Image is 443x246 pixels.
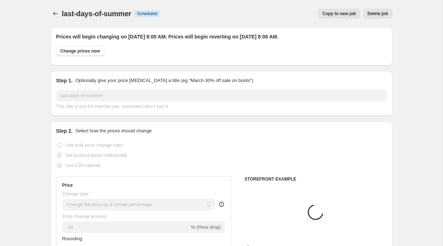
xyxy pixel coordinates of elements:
[75,77,253,84] p: Optionally give your price [MEDICAL_DATA] a title (eg "March 30% off sale on boots")
[62,214,107,219] span: Price change amount
[322,11,356,17] span: Copy to new job
[61,48,100,54] span: Change prices now
[66,152,127,158] span: Set product prices individually
[62,191,89,196] span: Change type
[137,11,157,17] span: Scheduled
[62,222,189,233] input: -15
[218,201,225,208] div: help
[363,9,392,19] button: Delete job
[75,127,152,135] p: Select how the prices should change
[367,11,388,17] span: Delete job
[245,176,387,182] h6: STOREFRONT EXAMPLE
[56,33,387,40] h2: Prices will begin changing on [DATE] 8:00 AM. Prices will begin reverting on [DATE] 8:00 AM.
[56,46,104,56] button: Change prices now
[50,9,61,19] button: Price change jobs
[66,163,100,168] span: Use CSV upload
[66,142,123,148] span: Use bulk price change rules
[62,236,82,241] span: Rounding
[56,104,168,109] span: This title is just for internal use, customers won't see it
[56,90,387,101] input: 30% off holiday sale
[318,9,360,19] button: Copy to new job
[56,77,73,84] h2: Step 1.
[56,127,73,135] h2: Step 2.
[62,182,73,188] h3: Price
[191,224,221,230] span: % (Price drop)
[62,10,131,18] span: last-days-of-summer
